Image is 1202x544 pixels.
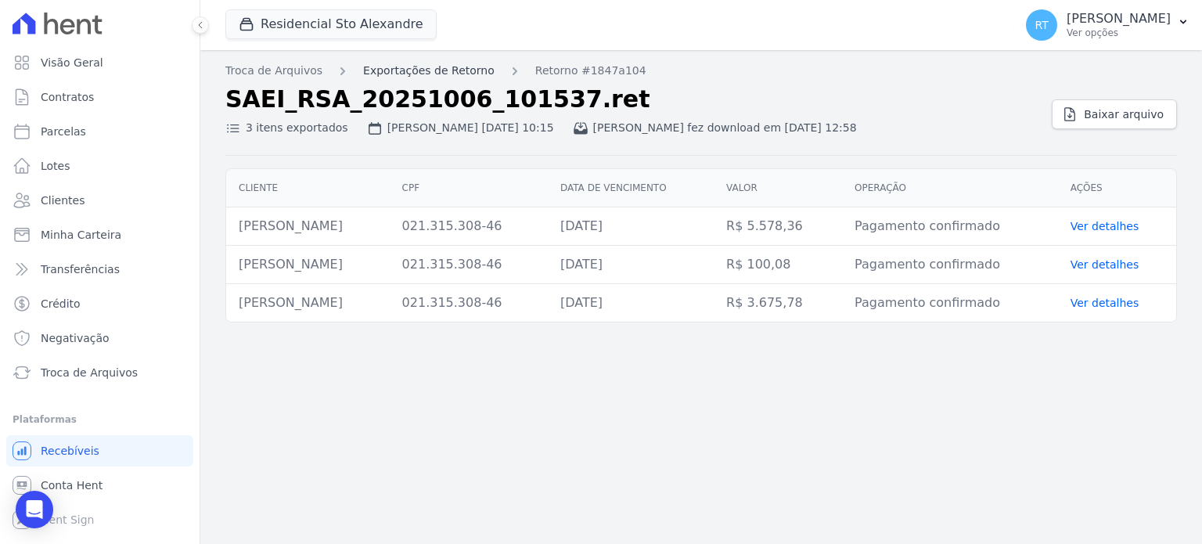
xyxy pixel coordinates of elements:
[1067,27,1171,39] p: Ver opções
[390,246,548,284] td: 021.315.308-46
[6,288,193,319] a: Crédito
[226,284,390,322] td: [PERSON_NAME]
[363,63,495,79] a: Exportações de Retorno
[226,246,390,284] td: [PERSON_NAME]
[6,219,193,250] a: Minha Carteira
[41,296,81,312] span: Crédito
[6,116,193,147] a: Parcelas
[225,63,1177,79] nav: Breadcrumb
[1013,3,1202,47] button: RT [PERSON_NAME] Ver opções
[390,284,548,322] td: 021.315.308-46
[714,246,842,284] td: R$ 100,08
[41,158,70,174] span: Lotes
[13,410,187,429] div: Plataformas
[41,443,99,459] span: Recebíveis
[548,246,714,284] td: [DATE]
[226,169,390,207] th: Cliente
[1035,20,1048,31] span: RT
[6,470,193,501] a: Conta Hent
[6,81,193,113] a: Contratos
[6,150,193,182] a: Lotes
[226,207,390,246] td: [PERSON_NAME]
[548,207,714,246] td: [DATE]
[390,169,548,207] th: CPF
[6,435,193,467] a: Recebíveis
[41,55,103,70] span: Visão Geral
[842,169,1058,207] th: Operação
[1052,99,1177,129] a: Baixar arquivo
[842,207,1058,246] td: Pagamento confirmado
[573,120,857,136] div: [PERSON_NAME] fez download em [DATE] 12:58
[548,169,714,207] th: Data de vencimento
[41,477,103,493] span: Conta Hent
[390,207,548,246] td: 021.315.308-46
[1071,297,1139,309] a: Ver detalhes
[6,322,193,354] a: Negativação
[225,85,1039,113] h2: SAEI_RSA_20251006_101537.ret
[1067,11,1171,27] p: [PERSON_NAME]
[225,9,437,39] button: Residencial Sto Alexandre
[41,330,110,346] span: Negativação
[6,357,193,388] a: Troca de Arquivos
[41,193,85,208] span: Clientes
[714,284,842,322] td: R$ 3.675,78
[1058,169,1176,207] th: Ações
[16,491,53,528] div: Open Intercom Messenger
[842,246,1058,284] td: Pagamento confirmado
[41,124,86,139] span: Parcelas
[6,47,193,78] a: Visão Geral
[41,365,138,380] span: Troca de Arquivos
[367,120,554,136] div: [PERSON_NAME] [DATE] 10:15
[1071,258,1139,271] a: Ver detalhes
[6,185,193,216] a: Clientes
[41,89,94,105] span: Contratos
[1071,220,1139,232] a: Ver detalhes
[548,284,714,322] td: [DATE]
[714,207,842,246] td: R$ 5.578,36
[535,63,646,79] a: Retorno #1847a104
[1084,106,1164,122] span: Baixar arquivo
[6,254,193,285] a: Transferências
[225,63,322,79] a: Troca de Arquivos
[41,227,121,243] span: Minha Carteira
[842,284,1058,322] td: Pagamento confirmado
[225,120,348,136] div: 3 itens exportados
[714,169,842,207] th: Valor
[41,261,120,277] span: Transferências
